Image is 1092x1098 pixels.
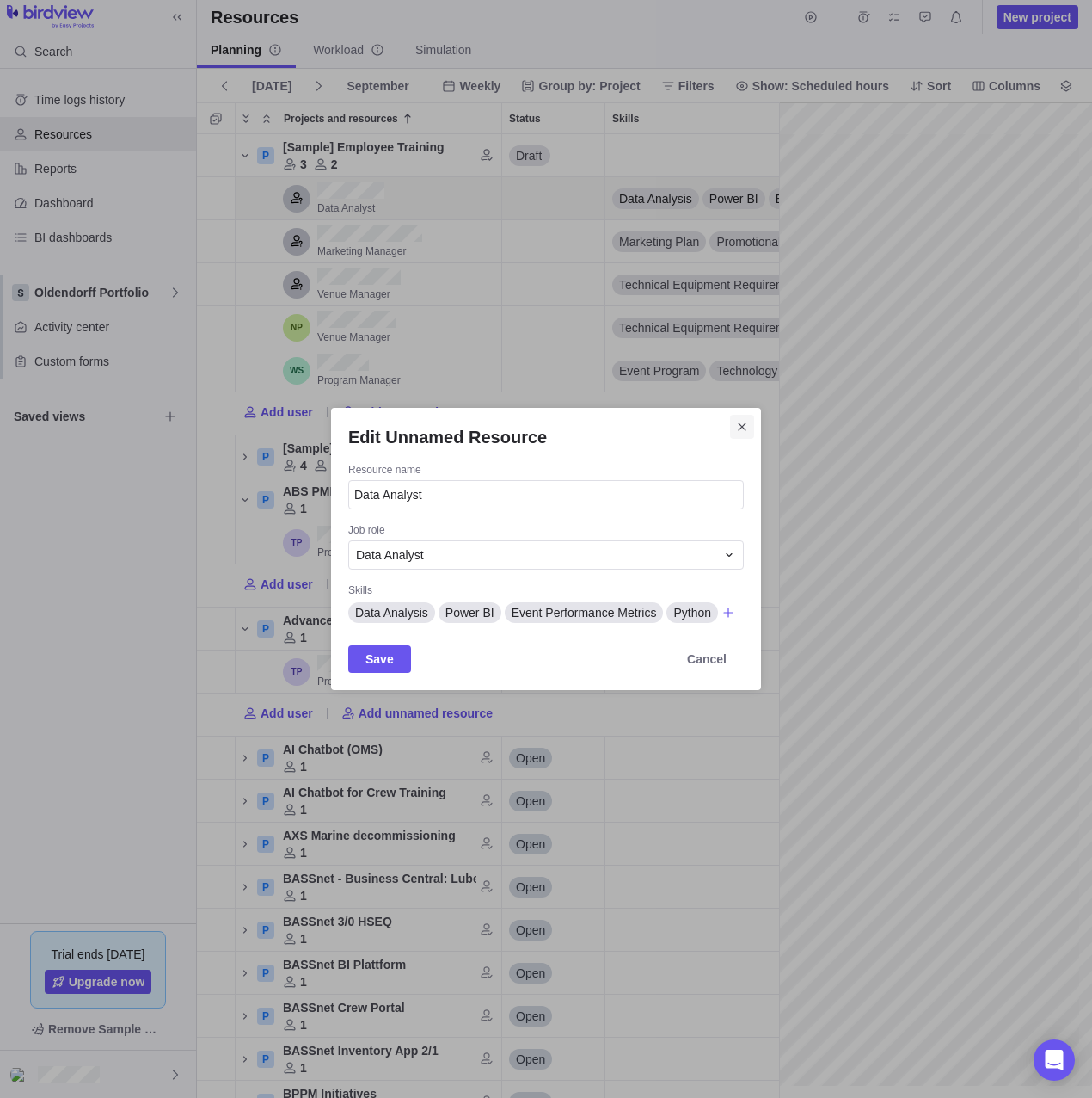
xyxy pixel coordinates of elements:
[348,463,744,480] div: Resource name
[348,425,744,449] h2: Edit Unnamed Resource
[730,415,754,439] span: Close
[1034,1039,1075,1081] div: Open Intercom Messenger
[512,604,657,621] span: Event Performance Metrics
[445,604,494,621] span: Power BI
[348,645,411,673] span: Save
[365,649,394,669] span: Save
[348,583,744,601] div: Skills
[331,408,761,690] div: Edit Unnamed Resource
[348,523,744,540] div: Job role
[348,480,744,509] input: Resource name
[355,604,428,621] span: Data Analysis
[356,546,424,564] span: Data Analyst
[670,645,744,673] span: Cancel
[673,604,711,621] span: Python
[687,649,727,669] span: Cancel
